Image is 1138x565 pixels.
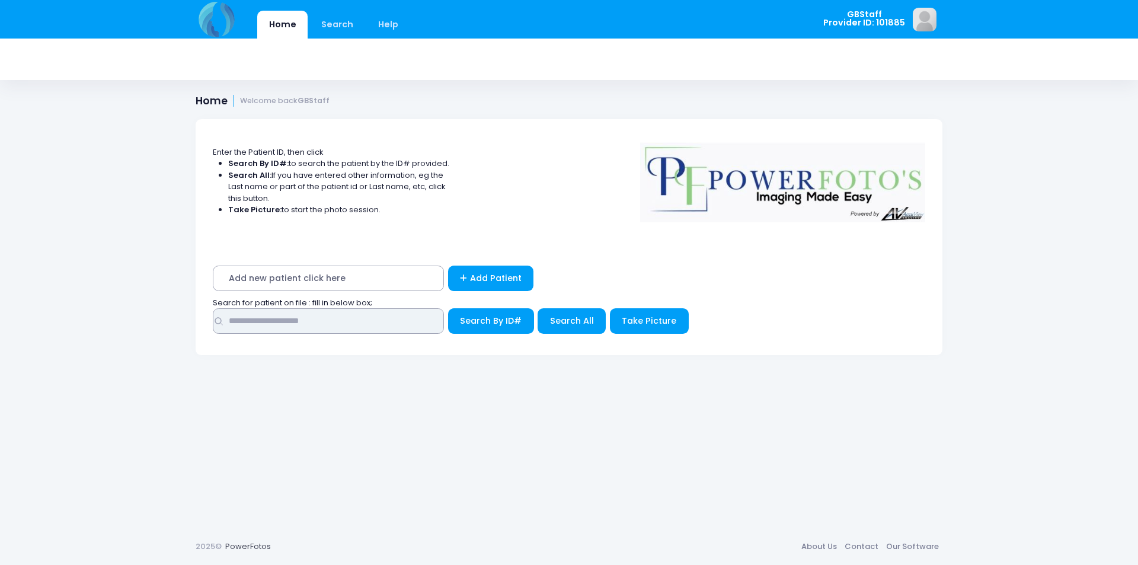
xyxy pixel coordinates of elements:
[550,315,594,327] span: Search All
[213,297,372,308] span: Search for patient on file : fill in below box;
[196,95,330,107] h1: Home
[228,170,271,181] strong: Search All:
[213,146,324,158] span: Enter the Patient ID, then click
[240,97,330,106] small: Welcome back
[448,266,534,291] a: Add Patient
[823,10,905,27] span: GBStaff Provider ID: 101885
[635,135,931,222] img: Logo
[460,315,522,327] span: Search By ID#
[228,204,282,215] strong: Take Picture:
[257,11,308,39] a: Home
[298,95,330,106] strong: GBStaff
[309,11,365,39] a: Search
[196,541,222,552] span: 2025©
[797,536,840,557] a: About Us
[538,308,606,334] button: Search All
[228,158,289,169] strong: Search By ID#:
[228,158,450,170] li: to search the patient by the ID# provided.
[610,308,689,334] button: Take Picture
[840,536,882,557] a: Contact
[882,536,942,557] a: Our Software
[913,8,936,31] img: image
[213,266,444,291] span: Add new patient click here
[622,315,676,327] span: Take Picture
[448,308,534,334] button: Search By ID#
[225,541,271,552] a: PowerFotos
[367,11,410,39] a: Help
[228,170,450,205] li: If you have entered other information, eg the Last name or part of the patient id or Last name, e...
[228,204,450,216] li: to start the photo session.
